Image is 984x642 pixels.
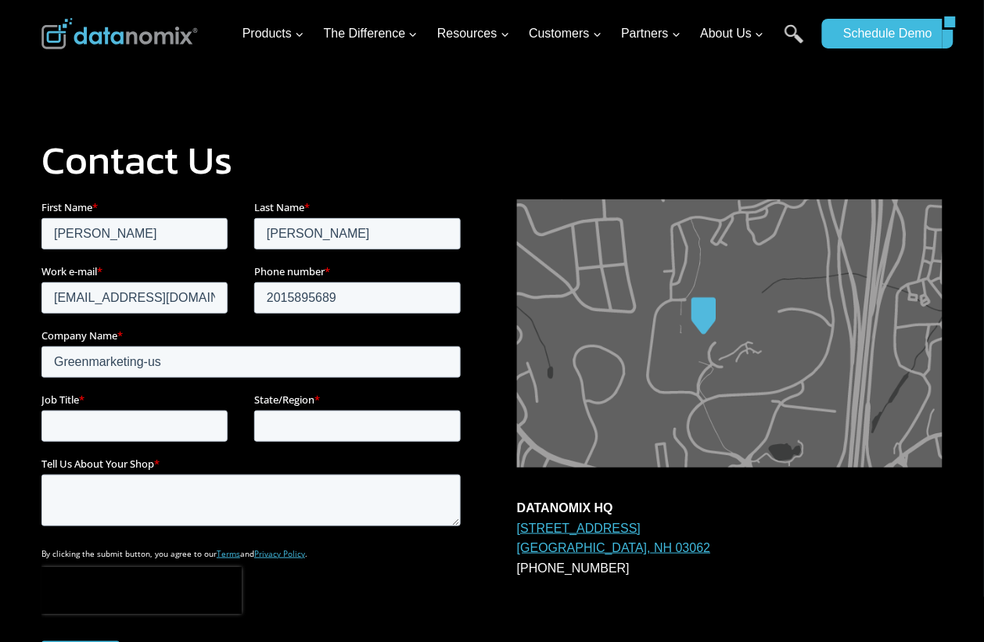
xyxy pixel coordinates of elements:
a: Privacy Policy [213,349,264,360]
a: [STREET_ADDRESS][GEOGRAPHIC_DATA], NH 03062 [517,522,710,555]
a: Schedule Demo [822,19,943,48]
span: Products [242,23,304,44]
img: Datanomix [41,18,198,49]
span: About Us [701,23,765,44]
h1: Contact Us [41,141,943,180]
span: Partners [621,23,681,44]
span: The Difference [324,23,418,44]
a: Search [785,24,804,59]
span: Resources [437,23,509,44]
nav: Primary Navigation [236,9,815,59]
strong: DATANOMIX HQ [517,501,613,515]
p: [PHONE_NUMBER] [517,498,943,578]
span: Customers [529,23,602,44]
a: Terms [175,349,199,360]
